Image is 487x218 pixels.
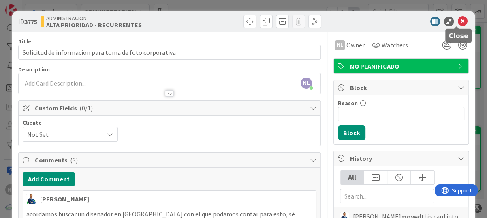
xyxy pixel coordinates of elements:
span: ( 3 ) [70,156,78,164]
span: Support [17,1,37,11]
span: Owner [346,40,365,50]
input: Search... [340,189,434,203]
span: Watchers [382,40,408,50]
span: ( 0/1 ) [79,104,93,112]
img: GA [26,194,36,204]
label: Reason [338,99,358,107]
button: Add Comment [23,172,75,186]
h5: Close [449,32,468,40]
label: Title [18,38,31,45]
div: Cliente [23,120,118,125]
span: ID [18,17,37,26]
button: Block [338,125,365,140]
input: type card name here... [18,45,321,60]
span: Custom Fields [35,103,306,113]
div: [PERSON_NAME] [40,194,89,204]
span: Description [18,66,50,73]
span: NO PLANIFICADO [350,61,454,71]
span: Not Set [27,129,100,140]
span: ADMINISTRACION [46,15,142,22]
b: 3775 [24,17,37,26]
div: All [340,171,364,184]
span: Comments [35,155,306,165]
b: ALTA PRIORIDAD - RECURRENTES [46,22,142,28]
span: NL [301,78,312,89]
span: History [350,153,454,163]
div: NL [335,40,345,50]
span: Block [350,83,454,93]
